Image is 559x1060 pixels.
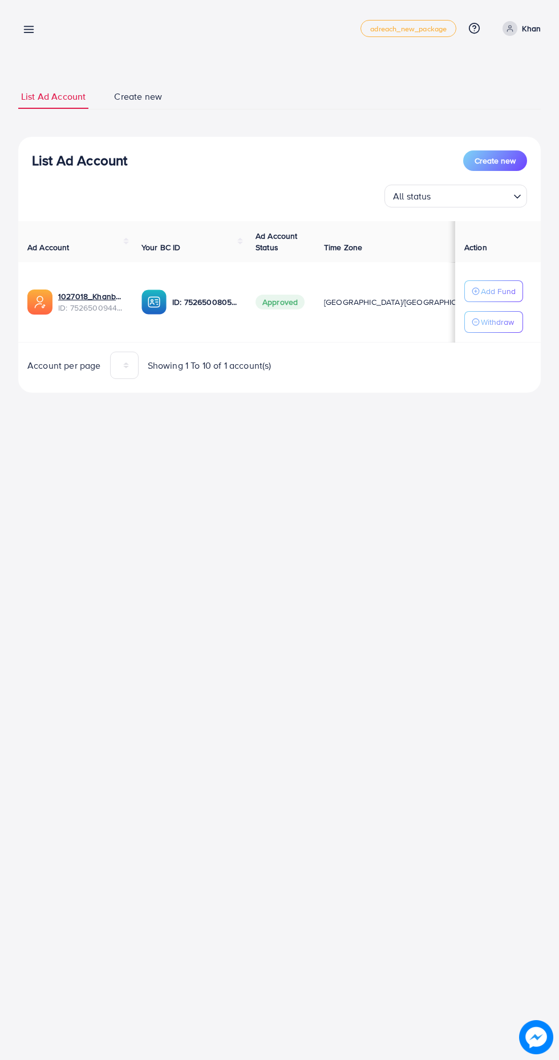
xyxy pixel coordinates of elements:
span: ID: 7526500944935256080 [58,302,123,313]
input: Search for option [435,186,509,205]
span: Ad Account Status [256,230,298,253]
a: Khan [498,21,541,36]
span: adreach_new_package [370,25,447,32]
a: 1027018_Khanbhia_1752400071646 [58,291,123,302]
button: Create new [463,150,527,171]
button: Add Fund [464,280,523,302]
span: Account per page [27,359,101,372]
span: Time Zone [324,242,362,253]
button: Withdraw [464,311,523,333]
p: ID: 7526500805902909457 [172,295,237,309]
span: Your BC ID [141,242,181,253]
a: adreach_new_package [360,20,456,37]
h3: List Ad Account [32,152,127,169]
span: List Ad Account [21,90,86,103]
div: Search for option [384,185,527,207]
img: ic-ba-acc.ded83a64.svg [141,290,167,315]
span: Action [464,242,487,253]
img: ic-ads-acc.e4c84228.svg [27,290,52,315]
span: [GEOGRAPHIC_DATA]/[GEOGRAPHIC_DATA] [324,296,483,308]
p: Add Fund [481,284,516,298]
span: All status [391,188,434,205]
p: Withdraw [481,315,514,329]
span: Approved [256,295,305,309]
img: image [519,1020,553,1054]
p: Khan [522,22,541,35]
span: Create new [114,90,162,103]
span: Create new [475,155,516,166]
div: <span class='underline'>1027018_Khanbhia_1752400071646</span></br>7526500944935256080 [58,291,123,314]
span: Showing 1 To 10 of 1 account(s) [148,359,272,372]
span: Ad Account [27,242,70,253]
